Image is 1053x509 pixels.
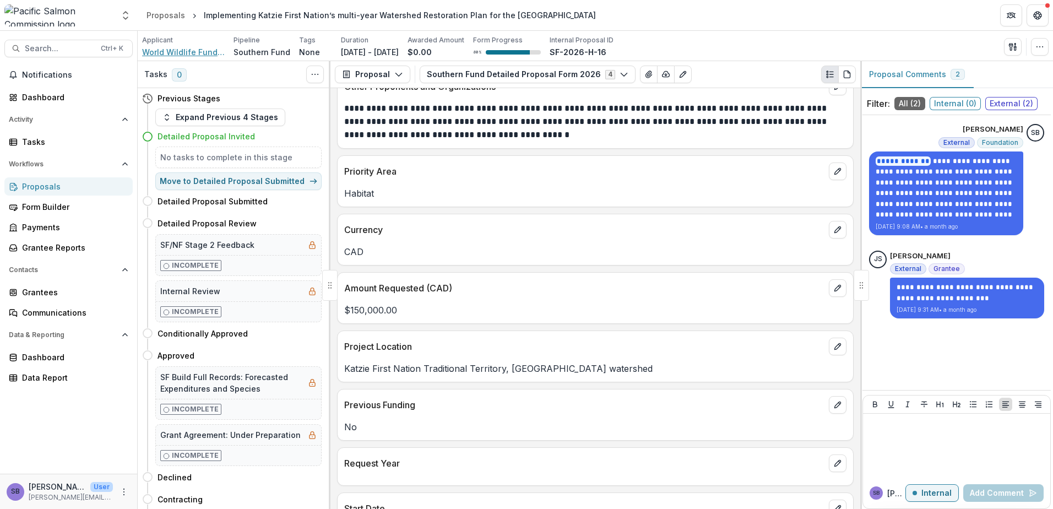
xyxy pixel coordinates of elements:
a: Grantee Reports [4,239,133,257]
button: Add Comment [963,484,1044,502]
span: 2 [956,71,960,78]
button: More [117,485,131,499]
h4: Approved [158,350,194,361]
button: Get Help [1027,4,1049,26]
button: Underline [884,398,898,411]
p: [PERSON_NAME] [890,251,951,262]
span: Activity [9,116,117,123]
p: Request Year [344,457,824,470]
img: Pacific Salmon Commission logo [4,4,113,26]
p: Southern Fund [234,46,290,58]
div: Dashboard [22,351,124,363]
button: edit [829,279,846,297]
h5: Grant Agreement: Under Preparation [160,429,301,441]
h4: Contracting [158,494,203,505]
p: Priority Area [344,165,824,178]
button: edit [829,454,846,472]
span: All ( 2 ) [894,97,925,110]
div: Payments [22,221,124,233]
span: Internal ( 0 ) [930,97,981,110]
button: Plaintext view [821,66,839,83]
span: External ( 2 ) [985,97,1038,110]
div: Sascha Bendt [1031,129,1040,137]
p: [PERSON_NAME] [963,124,1023,135]
a: Form Builder [4,198,133,216]
p: No [344,420,846,434]
div: Proposals [146,9,185,21]
p: Filter: [867,97,890,110]
h3: Tasks [144,70,167,79]
p: $150,000.00 [344,304,846,317]
div: Tasks [22,136,124,148]
div: Grantees [22,286,124,298]
div: Sascha Bendt [873,490,880,496]
p: SF-2026-H-16 [550,46,606,58]
span: Grantee [933,265,960,273]
button: Search... [4,40,133,57]
button: Southern Fund Detailed Proposal Form 20264 [420,66,636,83]
h5: SF/NF Stage 2 Feedback [160,239,254,251]
button: edit [829,396,846,414]
p: $0.00 [408,46,432,58]
a: Communications [4,304,133,322]
p: [PERSON_NAME] [887,488,905,499]
span: External [895,265,921,273]
span: 0 [172,68,187,82]
span: Data & Reporting [9,331,117,339]
h4: Conditionally Approved [158,328,248,339]
p: Incomplete [172,307,219,317]
button: Open Data & Reporting [4,326,133,344]
p: [DATE] - [DATE] [341,46,399,58]
h5: SF Build Full Records: Forecasted Expenditures and Species [160,371,303,394]
button: edit [829,221,846,239]
p: Incomplete [172,451,219,461]
div: Proposals [22,181,124,192]
button: Partners [1000,4,1022,26]
button: Ordered List [983,398,996,411]
p: Currency [344,223,824,236]
p: Duration [341,35,368,45]
button: Bullet List [967,398,980,411]
h4: Detailed Proposal Submitted [158,196,268,207]
a: Dashboard [4,348,133,366]
button: Heading 2 [950,398,963,411]
div: Joanne Steel [874,256,882,263]
a: Proposals [4,177,133,196]
span: World Wildlife Fund [GEOGRAPHIC_DATA] [142,46,225,58]
h4: Previous Stages [158,93,220,104]
p: Amount Requested (CAD) [344,281,824,295]
p: Form Progress [473,35,523,45]
span: External [943,139,970,147]
p: Internal [921,489,952,498]
p: [PERSON_NAME][EMAIL_ADDRESS][DOMAIN_NAME] [29,492,113,502]
button: Open Workflows [4,155,133,173]
button: edit [829,338,846,355]
button: Bold [869,398,882,411]
button: Internal [905,484,959,502]
div: Form Builder [22,201,124,213]
nav: breadcrumb [142,7,600,23]
button: edit [829,163,846,180]
button: Expand Previous 4 Stages [155,109,285,126]
a: Tasks [4,133,133,151]
span: Foundation [982,139,1018,147]
button: Align Center [1016,398,1029,411]
p: CAD [344,245,846,258]
span: Workflows [9,160,117,168]
div: Data Report [22,372,124,383]
a: Proposals [142,7,189,23]
a: Grantees [4,283,133,301]
h4: Detailed Proposal Invited [158,131,255,142]
div: Communications [22,307,124,318]
button: Toggle View Cancelled Tasks [306,66,324,83]
p: Applicant [142,35,173,45]
button: Notifications [4,66,133,84]
p: Incomplete [172,261,219,270]
p: [PERSON_NAME] [29,481,86,492]
p: 80 % [473,48,481,56]
button: Heading 1 [933,398,947,411]
button: Proposal Comments [860,61,974,88]
button: PDF view [838,66,856,83]
button: Align Right [1032,398,1045,411]
p: [DATE] 9:08 AM • a month ago [876,223,1017,231]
